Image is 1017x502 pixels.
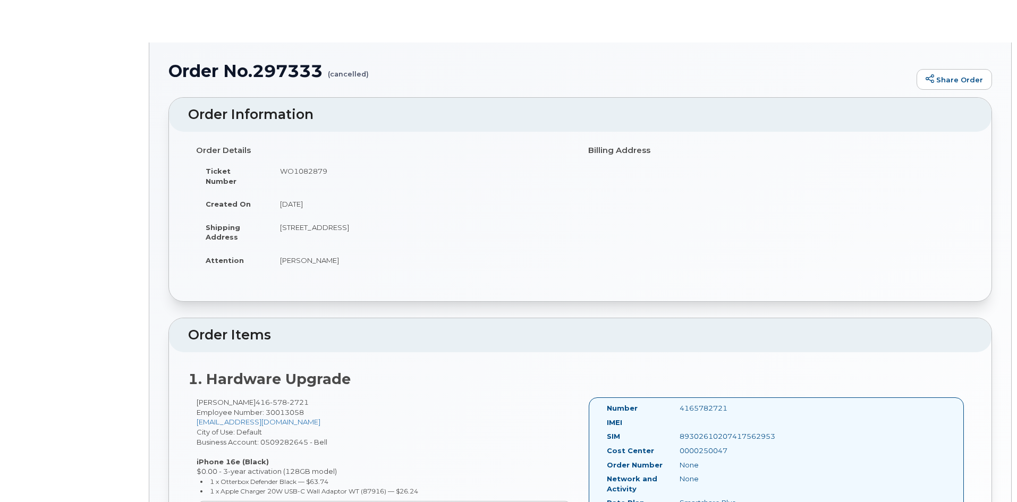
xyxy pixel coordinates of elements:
[197,457,269,466] strong: iPhone 16e (Black)
[188,107,972,122] h2: Order Information
[197,408,304,416] span: Employee Number: 30013058
[672,446,774,456] div: 0000250047
[210,487,418,495] small: 1 x Apple Charger 20W USB-C Wall Adaptor WT (87916) — $26.24
[672,431,774,441] div: 89302610207417562953
[270,216,572,249] td: [STREET_ADDRESS]
[197,418,320,426] a: [EMAIL_ADDRESS][DOMAIN_NAME]
[672,460,774,470] div: None
[328,62,369,78] small: (cancelled)
[270,192,572,216] td: [DATE]
[588,146,964,155] h4: Billing Address
[196,146,572,155] h4: Order Details
[270,159,572,192] td: WO1082879
[206,223,240,242] strong: Shipping Address
[607,403,638,413] label: Number
[206,200,251,208] strong: Created On
[210,478,328,486] small: 1 x Otterbox Defender Black — $63.74
[607,431,620,441] label: SIM
[270,249,572,272] td: [PERSON_NAME]
[287,398,309,406] span: 2721
[672,403,774,413] div: 4165782721
[917,69,992,90] a: Share Order
[672,474,774,484] div: None
[270,398,287,406] span: 578
[256,398,309,406] span: 416
[168,62,911,80] h1: Order No.297333
[607,474,664,494] label: Network and Activity
[607,418,622,428] label: IMEI
[206,167,236,185] strong: Ticket Number
[188,370,351,388] strong: 1. Hardware Upgrade
[607,446,654,456] label: Cost Center
[188,328,972,343] h2: Order Items
[206,256,244,265] strong: Attention
[607,460,663,470] label: Order Number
